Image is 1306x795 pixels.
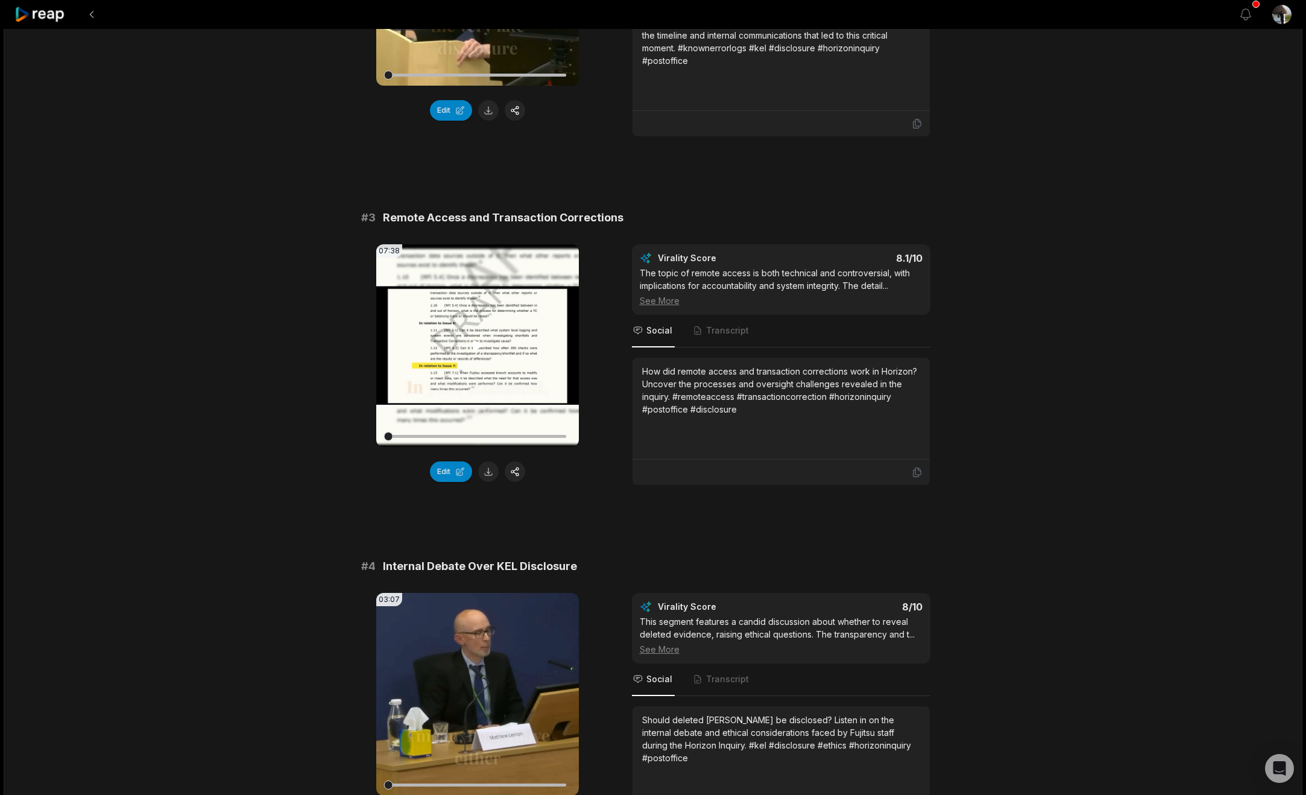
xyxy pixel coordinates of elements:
div: This segment features a candid discussion about whether to reveal deleted evidence, raising ethic... [640,615,923,656]
div: See More [640,294,923,307]
span: Social [646,673,672,685]
span: Social [646,325,672,337]
span: Transcript [706,325,749,337]
div: How did remote access and transaction corrections work in Horizon? Uncover the processes and over... [642,365,920,416]
div: 8 /10 [793,601,923,613]
div: Virality Score [658,601,787,613]
span: Remote Access and Transaction Corrections [383,209,623,226]
div: See More [640,643,923,656]
span: Internal Debate Over KEL Disclosure [383,558,577,575]
div: Why did Fujitsu disclose thousands of known error logs late? Unpack the timeline and internal com... [642,16,920,67]
div: 8.1 /10 [793,252,923,264]
video: Your browser does not support mp4 format. [376,244,579,447]
div: Open Intercom Messenger [1265,754,1294,783]
div: The topic of remote access is both technical and controversial, with implications for accountabil... [640,267,923,307]
button: Edit [430,100,472,121]
div: Should deleted [PERSON_NAME] be disclosed? Listen in on the internal debate and ethical considera... [642,714,920,764]
div: Virality Score [658,252,787,264]
span: Transcript [706,673,749,685]
nav: Tabs [632,664,930,696]
nav: Tabs [632,315,930,347]
button: Edit [430,461,472,482]
span: # 4 [361,558,376,575]
span: # 3 [361,209,376,226]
